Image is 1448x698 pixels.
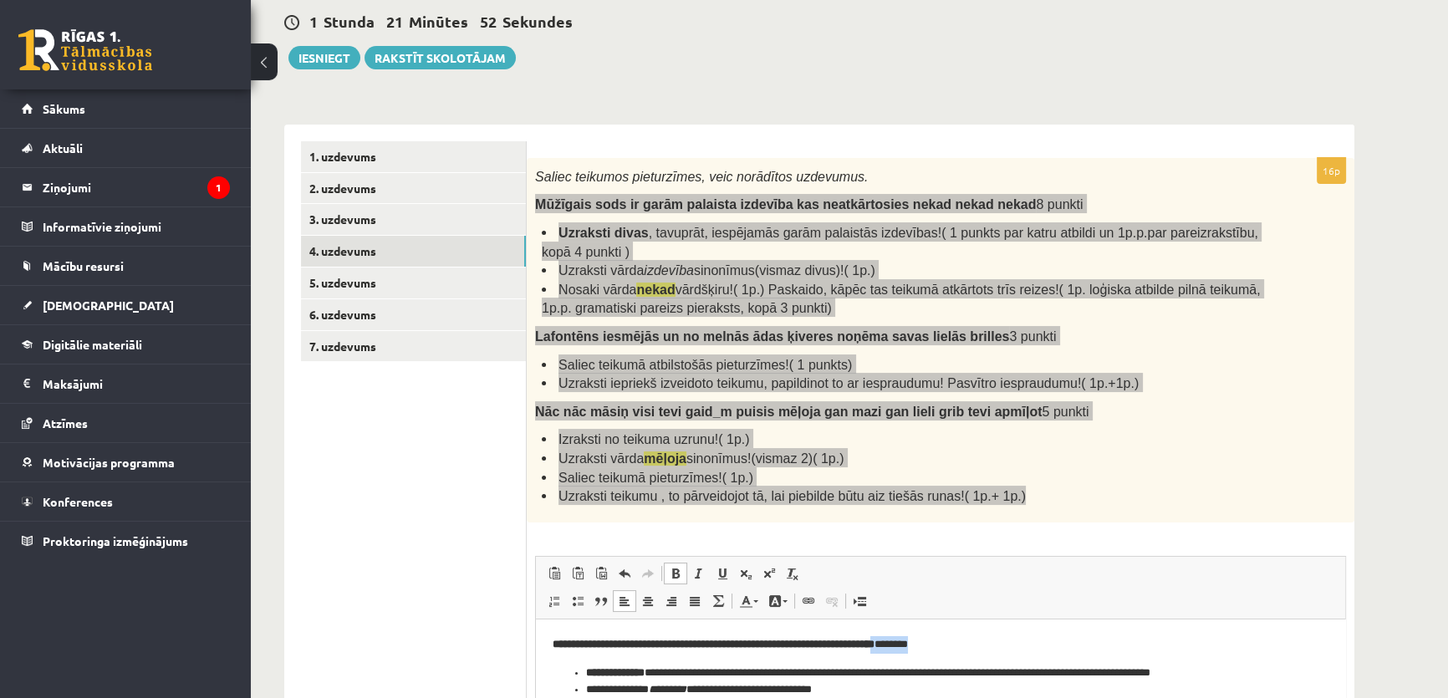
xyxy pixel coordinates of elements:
a: Bold (Ctrl+B) [664,563,687,584]
a: Rīgas 1. Tālmācības vidusskola [18,29,152,71]
span: , tavuprāt, iespējamās garām palaistās izdevības!( 1 punkts par katru atbildi un 1p.p.par pareizr... [542,226,1258,259]
a: Paste as plain text (Ctrl+Shift+V) [566,563,589,584]
span: Saliec teikumos pieturzīmes, veic norādītos uzdevumus. [535,170,868,184]
span: Uzraksti divas [558,226,649,240]
a: Background Color [763,590,793,612]
a: Link (Ctrl+K) [797,590,820,612]
a: Insert/Remove Numbered List [543,590,566,612]
a: Insert Page Break for Printing [848,590,871,612]
span: Saliec teikumā atbilstošās pieturzīmes!( 1 punkts) [558,358,852,372]
a: Paste (Ctrl+V) [543,563,566,584]
span: Uzraksti teikumu , to pārveidojot tā, lai piebilde būtu aiz tiešās runas!( 1p.+ 1p.) [558,489,1026,503]
a: Undo (Ctrl+Z) [613,563,636,584]
a: Remove Format [781,563,804,584]
body: Editor, wiswyg-editor-user-answer-47024994754940 [17,17,793,296]
a: Align Right [660,590,683,612]
span: Saliec teikumā pieturzīmes!( 1p.) [558,471,753,485]
a: 7. uzdevums [301,331,526,362]
a: 5. uzdevums [301,267,526,298]
span: 1 [309,12,318,31]
a: Sākums [22,89,230,128]
a: Paste from Word [589,563,613,584]
span: Atzīmes [43,415,88,431]
span: Aktuāli [43,140,83,155]
a: Atzīmes [22,404,230,442]
span: 3 punkti [1009,329,1056,344]
span: Konferences [43,494,113,509]
a: Mācību resursi [22,247,230,285]
a: 3. uzdevums [301,204,526,235]
a: 4. uzdevums [301,236,526,267]
legend: Informatīvie ziņojumi [43,207,230,246]
a: 6. uzdevums [301,299,526,330]
span: Minūtes [409,12,468,31]
a: Konferences [22,482,230,521]
a: Ziņojumi1 [22,168,230,206]
a: Redo (Ctrl+Y) [636,563,660,584]
span: 52 [480,12,497,31]
a: [DEMOGRAPHIC_DATA] [22,286,230,324]
a: Block Quote [589,590,613,612]
span: Proktoringa izmēģinājums [43,533,188,548]
span: [DEMOGRAPHIC_DATA] [43,298,174,313]
span: Uzraksti vārda sinonīmus!(vismaz 2)( 1p.) [558,451,844,466]
a: Unlink [820,590,844,612]
a: Informatīvie ziņojumi [22,207,230,246]
strong: mēļoja [644,451,686,466]
span: Nosaki vārda vārdšķiru!( 1p.) Paskaido, kāpēc tas teikumā atkārtots trīs reizes!( 1p. loģiska atb... [542,283,1261,316]
span: Sākums [43,101,85,116]
span: Stunda [324,12,375,31]
a: Text Color [734,590,763,612]
span: Sekundes [502,12,573,31]
span: 8 punkti [1036,197,1083,211]
a: Math [706,590,730,612]
span: Uzraksti vārda sinonīmus(vismaz divus)!( 1p.) [558,263,875,278]
a: Center [636,590,660,612]
a: Justify [683,590,706,612]
p: 16p [1317,157,1346,184]
a: Motivācijas programma [22,443,230,481]
span: Mūžīgais sods ir garām palaista izdevība kas neatkārtosies nekad nekad nekad [535,197,1036,211]
a: Rakstīt skolotājam [365,46,516,69]
a: Align Left [613,590,636,612]
strong: nekad [636,283,675,297]
i: izdevība [644,263,694,278]
legend: Ziņojumi [43,168,230,206]
span: Uzraksti iepriekš izveidoto teikumu, papildinot to ar iespraudumu! Pasvītro iespraudumu!( 1p.+1p.) [558,376,1139,390]
a: Insert/Remove Bulleted List [566,590,589,612]
a: Subscript [734,563,757,584]
span: Mācību resursi [43,258,124,273]
span: Nāc nāc māsiņ visi tevi gaid_m puisis mēļoja gan mazi gan lieli grib tevi apmīļot [535,405,1042,419]
a: 1. uzdevums [301,141,526,172]
button: Iesniegt [288,46,360,69]
a: Digitālie materiāli [22,325,230,364]
a: Aktuāli [22,129,230,167]
span: Izraksti no teikuma uzrunu!( 1p.) [558,432,750,446]
span: 21 [386,12,403,31]
span: Digitālie materiāli [43,337,142,352]
span: Lafontēns iesmējās un no melnās ādas ķiveres noņēma savas lielās brilles [535,329,1009,344]
span: Motivācijas programma [43,455,175,470]
span: 5 punkti [1042,405,1089,419]
a: Underline (Ctrl+U) [711,563,734,584]
legend: Maksājumi [43,364,230,403]
a: 2. uzdevums [301,173,526,204]
a: Proktoringa izmēģinājums [22,522,230,560]
i: 1 [207,176,230,199]
a: Maksājumi [22,364,230,403]
a: Superscript [757,563,781,584]
a: Italic (Ctrl+I) [687,563,711,584]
